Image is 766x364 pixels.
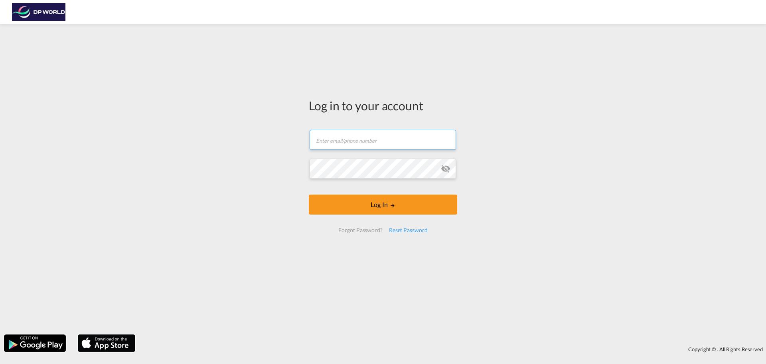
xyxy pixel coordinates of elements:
[12,3,66,21] img: c08ca190194411f088ed0f3ba295208c.png
[309,195,457,215] button: LOGIN
[139,342,766,356] div: Copyright © . All Rights Reserved
[335,223,385,237] div: Forgot Password?
[309,97,457,114] div: Log in to your account
[3,334,67,353] img: google.png
[441,164,450,173] md-icon: icon-eye-off
[310,130,456,150] input: Enter email/phone number
[386,223,431,237] div: Reset Password
[77,334,136,353] img: apple.png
